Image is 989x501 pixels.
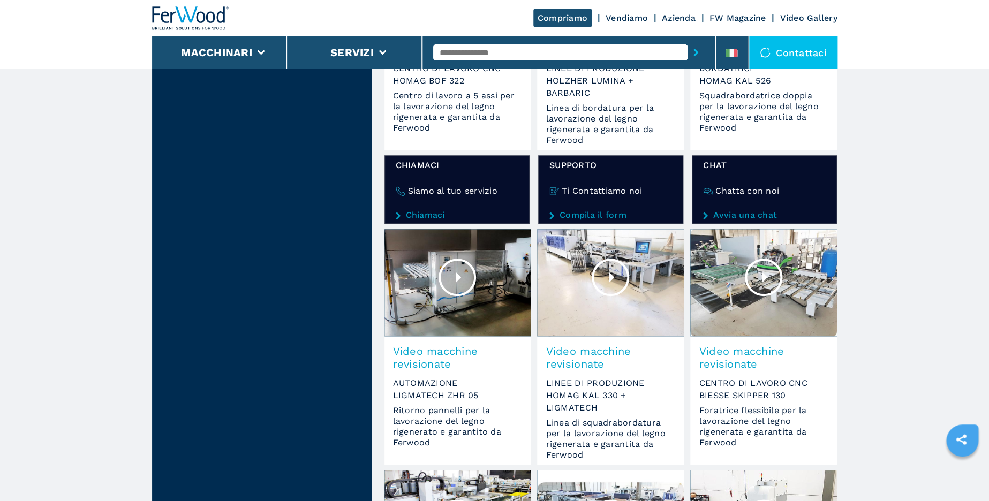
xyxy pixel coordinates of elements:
[330,46,374,59] button: Servizi
[703,210,826,220] a: Avvia una chat
[537,229,684,336] img: Video macchine revisionate
[703,186,713,196] img: Chatta con noi
[181,46,252,59] button: Macchinari
[393,377,523,389] span: AUTOMAZIONE
[699,389,828,401] span: BIESSE SKIPPER 130
[562,185,643,197] h4: Ti Contattiamo noi
[549,210,672,220] a: Compila il form
[709,13,766,23] a: FW Magazine
[396,186,405,196] img: Siamo al tuo servizio
[549,186,559,196] img: Ti Contattiamo noi
[546,345,675,370] span: Video macchine revisionate
[699,90,828,133] span: Squadrabordatrice doppia per la lavorazione del legno rigenerata e garantita da Ferwood
[533,9,592,27] a: Compriamo
[699,74,828,87] span: HOMAG KAL 526
[384,229,531,336] img: Video macchine revisionate
[948,426,975,453] a: sharethis
[546,103,675,146] span: Linea di bordatura per la lavorazione del legno rigenerata e garantita da Ferwood
[690,229,837,336] img: Video macchine revisionate
[760,47,771,58] img: Contattaci
[393,345,523,370] span: Video macchine revisionate
[699,345,828,370] span: Video macchine revisionate
[393,90,523,133] span: Centro di lavoro a 5 assi per la lavorazione del legno rigenerata e garantita da Ferwood
[749,36,837,69] div: Contattaci
[688,40,704,65] button: submit-button
[703,159,826,171] span: chat
[393,405,523,448] span: Ritorno pannelli per la lavorazione del legno rigenerato e garantito da Ferwood
[393,389,523,401] span: LIGMATECH ZHR 05
[396,210,518,220] a: Chiamaci
[943,453,981,493] iframe: Chat
[546,74,675,99] span: HOLZHER LUMINA + BARBARIC
[662,13,696,23] a: Azienda
[606,13,648,23] a: Vendiamo
[699,405,828,448] span: Foratrice flessibile per la lavorazione del legno rigenerata e garantita da Ferwood
[546,389,675,414] span: HOMAG KAL 330 + LIGMATECH
[396,159,518,171] span: Chiamaci
[546,377,675,389] span: LINEE DI PRODUZIONE
[549,159,672,171] span: Supporto
[546,417,675,460] span: Linea di squadrabordatura per la lavorazione del legno rigenerata e garantita da Ferwood
[393,74,523,87] span: HOMAG BOF 322
[152,6,229,30] img: Ferwood
[715,185,779,197] h4: Chatta con noi
[408,185,497,197] h4: Siamo al tuo servizio
[780,13,837,23] a: Video Gallery
[699,377,828,389] span: CENTRO DI LAVORO CNC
